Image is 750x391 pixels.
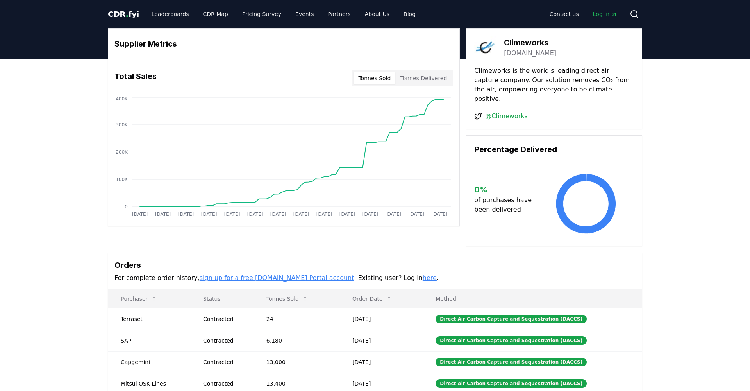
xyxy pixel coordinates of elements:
[197,295,248,303] p: Status
[474,195,538,214] p: of purchases have been delivered
[116,149,128,155] tspan: 200K
[116,122,128,127] tspan: 300K
[409,212,425,217] tspan: [DATE]
[504,37,556,48] h3: Climeworks
[340,308,423,330] td: [DATE]
[362,212,379,217] tspan: [DATE]
[108,9,139,20] a: CDR.fyi
[203,358,248,366] div: Contracted
[203,337,248,344] div: Contracted
[116,96,128,102] tspan: 400K
[485,111,528,121] a: @Climeworks
[254,330,340,351] td: 6,180
[126,9,129,19] span: .
[322,7,357,21] a: Partners
[224,212,240,217] tspan: [DATE]
[359,7,396,21] a: About Us
[236,7,287,21] a: Pricing Survey
[178,212,194,217] tspan: [DATE]
[474,184,538,195] h3: 0 %
[201,212,217,217] tspan: [DATE]
[587,7,623,21] a: Log in
[432,212,448,217] tspan: [DATE]
[247,212,263,217] tspan: [DATE]
[155,212,171,217] tspan: [DATE]
[474,143,634,155] h3: Percentage Delivered
[114,291,163,307] button: Purchaser
[423,274,437,282] a: here
[395,72,452,84] button: Tonnes Delivered
[108,9,139,19] span: CDR fyi
[108,330,191,351] td: SAP
[293,212,309,217] tspan: [DATE]
[346,291,398,307] button: Order Date
[114,273,636,283] p: For complete order history, . Existing user? Log in .
[474,36,496,58] img: Climeworks-logo
[260,291,314,307] button: Tonnes Sold
[114,259,636,271] h3: Orders
[543,7,585,21] a: Contact us
[386,212,402,217] tspan: [DATE]
[436,379,587,388] div: Direct Air Carbon Capture and Sequestration (DACCS)
[543,7,623,21] nav: Main
[504,48,556,58] a: [DOMAIN_NAME]
[316,212,332,217] tspan: [DATE]
[125,204,128,210] tspan: 0
[436,358,587,366] div: Direct Air Carbon Capture and Sequestration (DACCS)
[145,7,422,21] nav: Main
[108,308,191,330] td: Terraset
[200,274,354,282] a: sign up for a free [DOMAIN_NAME] Portal account
[203,380,248,387] div: Contracted
[116,177,128,182] tspan: 100K
[254,308,340,330] td: 24
[340,351,423,373] td: [DATE]
[254,351,340,373] td: 13,000
[108,351,191,373] td: Capgemini
[354,72,395,84] button: Tonnes Sold
[203,315,248,323] div: Contracted
[429,295,636,303] p: Method
[114,70,157,86] h3: Total Sales
[114,38,453,50] h3: Supplier Metrics
[340,330,423,351] td: [DATE]
[436,315,587,323] div: Direct Air Carbon Capture and Sequestration (DACCS)
[270,212,286,217] tspan: [DATE]
[289,7,320,21] a: Events
[132,212,148,217] tspan: [DATE]
[397,7,422,21] a: Blog
[593,10,617,18] span: Log in
[474,66,634,104] p: Climeworks is the world s leading direct air capture company. Our solution removes CO₂ from the a...
[436,336,587,345] div: Direct Air Carbon Capture and Sequestration (DACCS)
[197,7,234,21] a: CDR Map
[145,7,195,21] a: Leaderboards
[339,212,355,217] tspan: [DATE]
